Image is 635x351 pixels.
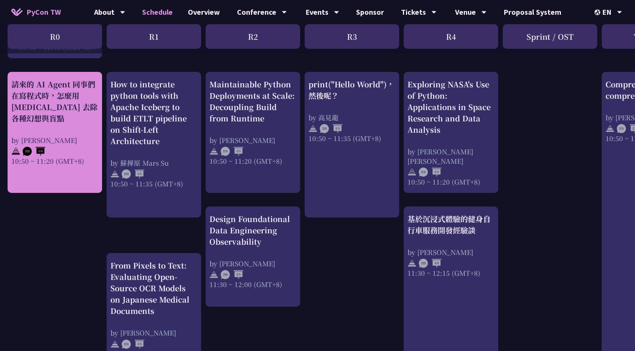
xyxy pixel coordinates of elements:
img: ZHZH.38617ef.svg [23,147,45,156]
div: How to integrate python tools with Apache Iceberg to build ETLT pipeline on Shift-Left Architecture [110,79,197,147]
img: Locale Icon [595,9,602,15]
img: svg+xml;base64,PHN2ZyB4bWxucz0iaHR0cDovL3d3dy53My5vcmcvMjAwMC9zdmciIHdpZHRoPSIyNCIgaGVpZ2h0PSIyNC... [209,270,218,279]
div: R0 [8,24,102,49]
img: Home icon of PyCon TW 2025 [11,8,23,16]
img: svg+xml;base64,PHN2ZyB4bWxucz0iaHR0cDovL3d3dy53My5vcmcvMjAwMC9zdmciIHdpZHRoPSIyNCIgaGVpZ2h0PSIyNC... [209,147,218,156]
div: print("Hello World")，然後呢？ [308,79,395,101]
div: by 高見龍 [308,113,395,122]
img: ENEN.5a408d1.svg [221,147,243,156]
a: PyCon TW [4,3,68,22]
img: svg+xml;base64,PHN2ZyB4bWxucz0iaHR0cDovL3d3dy53My5vcmcvMjAwMC9zdmciIHdpZHRoPSIyNCIgaGVpZ2h0PSIyNC... [407,168,417,177]
a: Exploring NASA's Use of Python: Applications in Space Research and Data Analysis by [PERSON_NAME]... [407,79,494,186]
div: Design Foundational Data Engineering Observability [209,213,296,247]
div: 10:50 ~ 11:35 (GMT+8) [110,179,197,188]
span: PyCon TW [26,6,61,18]
div: R1 [107,24,201,49]
div: R3 [305,24,399,49]
div: by [PERSON_NAME] [209,135,296,145]
div: 請來的 AI Agent 同事們在寫程式時，怎麼用 [MEDICAL_DATA] 去除各種幻想與盲點 [11,79,98,124]
img: svg+xml;base64,PHN2ZyB4bWxucz0iaHR0cDovL3d3dy53My5vcmcvMjAwMC9zdmciIHdpZHRoPSIyNCIgaGVpZ2h0PSIyNC... [110,340,119,349]
div: 11:30 ~ 12:00 (GMT+8) [209,280,296,289]
img: ZHEN.371966e.svg [221,270,243,279]
img: ENEN.5a408d1.svg [419,168,441,177]
a: Design Foundational Data Engineering Observability by [PERSON_NAME] 11:30 ~ 12:00 (GMT+8) [209,213,296,300]
div: Sprint / OST [503,24,597,49]
a: 請來的 AI Agent 同事們在寫程式時，怎麼用 [MEDICAL_DATA] 去除各種幻想與盲點 by [PERSON_NAME] 10:50 ~ 11:20 (GMT+8) [11,79,98,186]
div: 10:50 ~ 11:20 (GMT+8) [11,156,98,166]
img: svg+xml;base64,PHN2ZyB4bWxucz0iaHR0cDovL3d3dy53My5vcmcvMjAwMC9zdmciIHdpZHRoPSIyNCIgaGVpZ2h0PSIyNC... [11,147,20,156]
a: print("Hello World")，然後呢？ by 高見龍 10:50 ~ 11:35 (GMT+8) [308,79,395,211]
div: 10:50 ~ 11:20 (GMT+8) [407,177,494,186]
img: svg+xml;base64,PHN2ZyB4bWxucz0iaHR0cDovL3d3dy53My5vcmcvMjAwMC9zdmciIHdpZHRoPSIyNCIgaGVpZ2h0PSIyNC... [606,124,615,133]
a: Maintainable Python Deployments at Scale: Decoupling Build from Runtime by [PERSON_NAME] 10:50 ~ ... [209,79,296,186]
div: by 蘇揮原 Mars Su [110,158,197,168]
div: Maintainable Python Deployments at Scale: Decoupling Build from Runtime [209,79,296,124]
img: svg+xml;base64,PHN2ZyB4bWxucz0iaHR0cDovL3d3dy53My5vcmcvMjAwMC9zdmciIHdpZHRoPSIyNCIgaGVpZ2h0PSIyNC... [308,124,317,133]
img: svg+xml;base64,PHN2ZyB4bWxucz0iaHR0cDovL3d3dy53My5vcmcvMjAwMC9zdmciIHdpZHRoPSIyNCIgaGVpZ2h0PSIyNC... [407,259,417,268]
img: ENEN.5a408d1.svg [122,340,144,349]
div: R4 [404,24,498,49]
div: 10:50 ~ 11:35 (GMT+8) [308,134,395,143]
div: by [PERSON_NAME] [209,259,296,268]
img: ZHZH.38617ef.svg [419,259,441,268]
img: ZHEN.371966e.svg [320,124,342,133]
div: 10:50 ~ 11:20 (GMT+8) [209,156,296,166]
div: 基於沉浸式體驗的健身自行車服務開發經驗談 [407,213,494,236]
div: R2 [206,24,300,49]
div: Exploring NASA's Use of Python: Applications in Space Research and Data Analysis [407,79,494,135]
div: by [PERSON_NAME] [11,135,98,145]
img: ZHEN.371966e.svg [122,169,144,179]
div: by [PERSON_NAME] [110,328,197,337]
div: by [PERSON_NAME] [PERSON_NAME] [407,147,494,166]
div: 11:30 ~ 12:15 (GMT+8) [407,268,494,278]
div: by [PERSON_NAME] [407,247,494,257]
div: From Pixels to Text: Evaluating Open-Source OCR Models on Japanese Medical Documents [110,260,197,317]
img: svg+xml;base64,PHN2ZyB4bWxucz0iaHR0cDovL3d3dy53My5vcmcvMjAwMC9zdmciIHdpZHRoPSIyNCIgaGVpZ2h0PSIyNC... [110,169,119,179]
a: How to integrate python tools with Apache Iceberg to build ETLT pipeline on Shift-Left Architectu... [110,79,197,211]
